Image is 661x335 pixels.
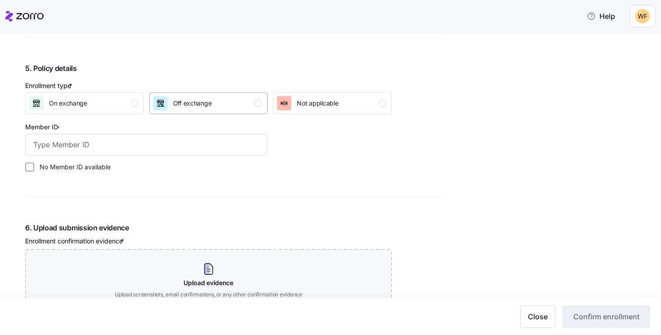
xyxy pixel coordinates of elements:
[528,311,548,322] span: Close
[25,81,74,91] div: Enrollment type
[25,236,126,246] label: Enrollment confirmation evidence
[563,305,650,328] button: Confirm enrollment
[635,9,650,23] img: 8adafdde462ffddea829e1adcd6b1844
[580,7,622,25] button: Help
[25,63,392,74] span: 5. Policy details
[587,11,615,22] span: Help
[520,305,555,328] button: Close
[25,134,267,155] input: Type Member ID
[173,99,212,108] span: Off exchange
[297,99,338,108] span: Not applicable
[49,99,87,108] span: On exchange
[573,311,639,322] span: Confirm enrollment
[34,163,111,172] label: No Member ID available
[25,222,392,234] span: 6. Upload submission evidence
[25,122,62,132] label: Member ID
